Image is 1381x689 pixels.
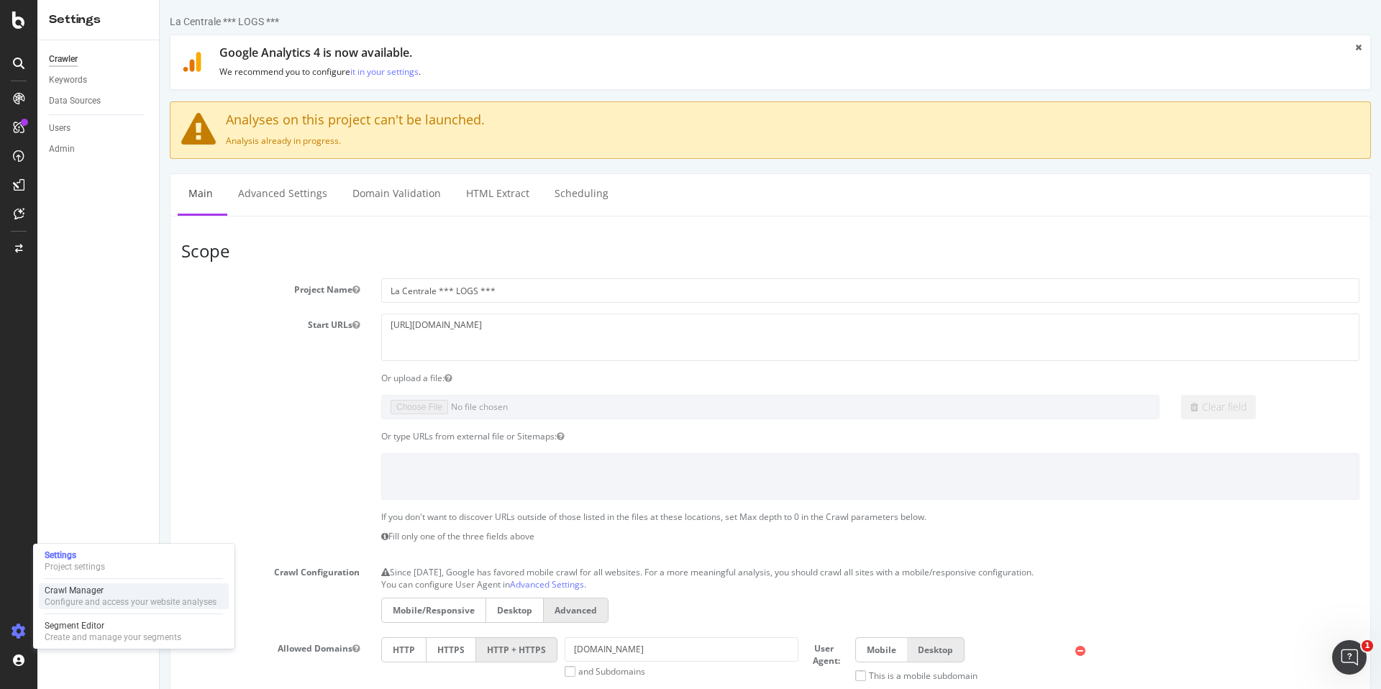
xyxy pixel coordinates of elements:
[193,642,200,654] button: Allowed Domains
[384,598,449,623] label: Advanced
[222,314,1200,360] textarea: [URL][DOMAIN_NAME]
[49,93,101,109] div: Data Sources
[266,637,316,662] label: HTTPS
[18,174,64,214] a: Main
[222,578,1200,590] p: You can configure User Agent in .
[696,670,818,682] label: This is a mobile subdomain
[696,637,747,662] label: Mobile
[22,242,1200,260] h3: Scope
[182,174,292,214] a: Domain Validation
[316,637,398,662] label: HTTP + HTTPS
[211,430,1211,442] div: Or type URLs from external file or Sitemaps:
[193,283,200,296] button: Project Name
[1362,640,1373,652] span: 1
[49,52,78,67] div: Crawler
[1332,640,1367,675] iframe: Intercom live chat
[642,637,685,667] label: User Agent:
[45,620,181,631] div: Segment Editor
[45,596,217,608] div: Configure and access your website analyses
[11,637,211,654] label: Allowed Domains
[222,530,1200,542] p: Fill only one of the three fields above
[222,511,1200,523] p: If you don't want to discover URLs outside of those listed in the files at these locations, set M...
[49,12,147,28] div: Settings
[384,174,460,214] a: Scheduling
[211,372,1211,384] div: Or upload a file:
[39,619,229,644] a: Segment EditorCreate and manage your segments
[68,174,178,214] a: Advanced Settings
[747,637,805,662] label: Desktop
[49,73,87,88] div: Keywords
[49,142,75,157] div: Admin
[350,578,424,590] a: Advanced Settings
[49,52,149,67] a: Crawler
[326,598,384,623] label: Desktop
[22,113,1200,127] h4: Analyses on this project can't be launched.
[22,134,1200,147] p: Analysis already in progress.
[22,52,42,72] img: ga4.9118ffdc1441.svg
[296,174,380,214] a: HTML Extract
[11,314,211,331] label: Start URLs
[222,598,326,623] label: Mobile/Responsive
[191,65,259,78] a: it in your settings
[45,549,105,561] div: Settings
[45,585,217,596] div: Crawl Manager
[405,665,486,677] label: and Subdomains
[49,121,149,136] a: Users
[222,637,266,662] label: HTTP
[60,47,1178,60] h1: Google Analytics 4 is now available.
[193,319,200,331] button: Start URLs
[60,65,1178,78] p: We recommend you to configure .
[11,561,211,578] label: Crawl Configuration
[39,548,229,574] a: SettingsProject settings
[49,121,70,136] div: Users
[45,631,181,643] div: Create and manage your segments
[49,142,149,157] a: Admin
[39,583,229,609] a: Crawl ManagerConfigure and access your website analyses
[222,561,1200,578] p: Since [DATE], Google has favored mobile crawl for all websites. For a more meaningful analysis, y...
[49,93,149,109] a: Data Sources
[49,73,149,88] a: Keywords
[45,561,105,572] div: Project settings
[11,278,211,296] label: Project Name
